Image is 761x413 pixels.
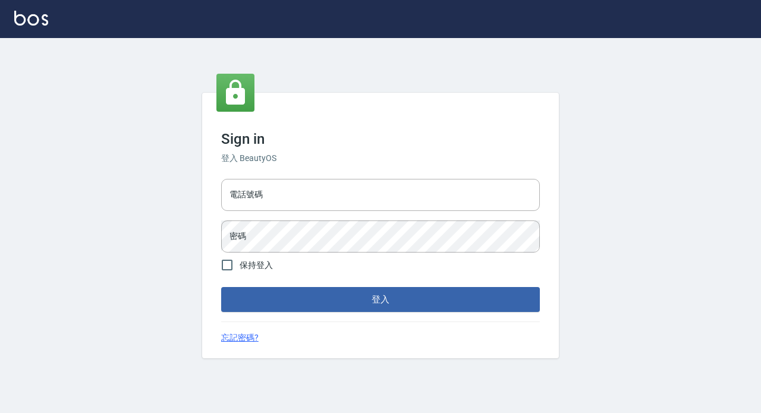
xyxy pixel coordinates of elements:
[240,259,273,272] span: 保持登入
[221,152,540,165] h6: 登入 BeautyOS
[221,131,540,147] h3: Sign in
[221,332,259,344] a: 忘記密碼?
[14,11,48,26] img: Logo
[221,287,540,312] button: 登入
